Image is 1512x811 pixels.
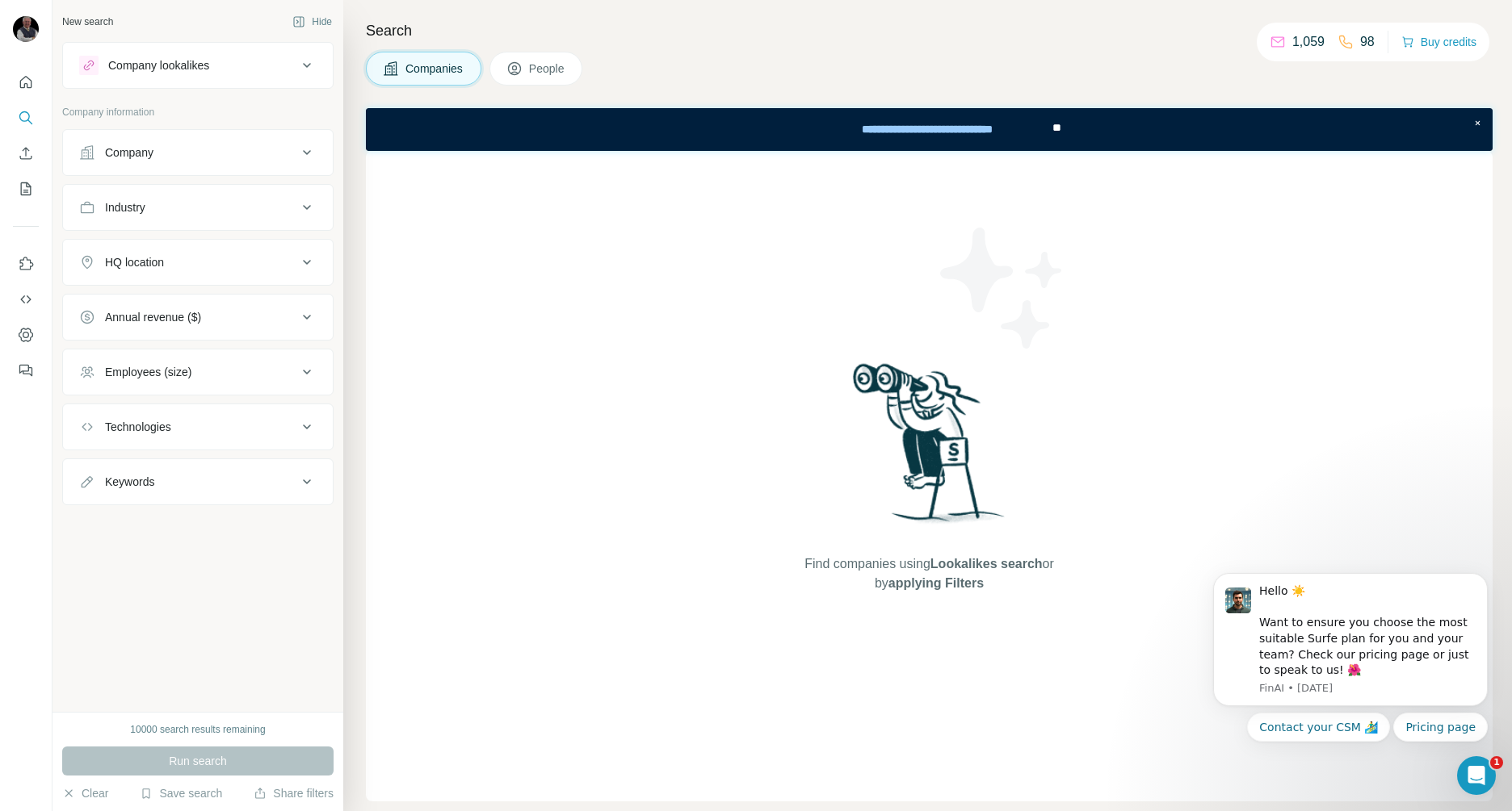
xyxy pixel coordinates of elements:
[63,188,333,227] button: Industry
[930,215,1075,361] img: Surfe Illustration - Stars
[1490,756,1503,769] span: 1
[63,243,333,282] button: HQ location
[63,298,333,337] button: Annual revenue ($)
[62,785,108,801] button: Clear
[62,15,113,29] div: New search
[130,722,265,737] div: 10000 search results remaining
[888,576,984,590] span: applying Filters
[1457,756,1496,795] iframe: Intercom live chat
[254,785,334,801] button: Share filters
[800,554,1058,593] span: Find companies using or by
[105,309,201,325] div: Annual revenue ($)
[105,254,164,270] div: HQ location
[13,68,39,97] button: Quick start
[529,61,566,77] span: People
[13,320,39,349] button: Dashboard
[930,557,1043,571] span: Lookalikes search
[105,419,171,435] div: Technologies
[63,462,333,501] button: Keywords
[13,16,39,42] img: Avatar
[13,174,39,203] button: My lists
[1401,31,1476,53] button: Buy credits
[108,57,209,73] div: Company lookalikes
[63,408,333,446] button: Technologies
[63,133,333,172] button: Company
[63,46,333,85] button: Company lookalikes
[366,19,1493,42] h4: Search
[105,364,191,380] div: Employees (size)
[281,10,343,34] button: Hide
[105,474,154,490] div: Keywords
[846,359,1014,539] img: Surfe Illustration - Woman searching with binoculars
[1292,32,1325,52] p: 1,059
[13,356,39,385] button: Feedback
[13,103,39,132] button: Search
[405,61,464,77] span: Companies
[62,105,334,119] p: Company information
[366,108,1493,151] iframe: Banner
[105,144,153,161] div: Company
[13,285,39,314] button: Use Surfe API
[13,139,39,168] button: Enrich CSV
[140,785,222,801] button: Save search
[13,249,39,278] button: Use Surfe on LinkedIn
[1189,553,1512,803] iframe: Intercom notifications message
[105,199,145,215] div: Industry
[63,353,333,391] button: Employees (size)
[1360,32,1375,52] p: 98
